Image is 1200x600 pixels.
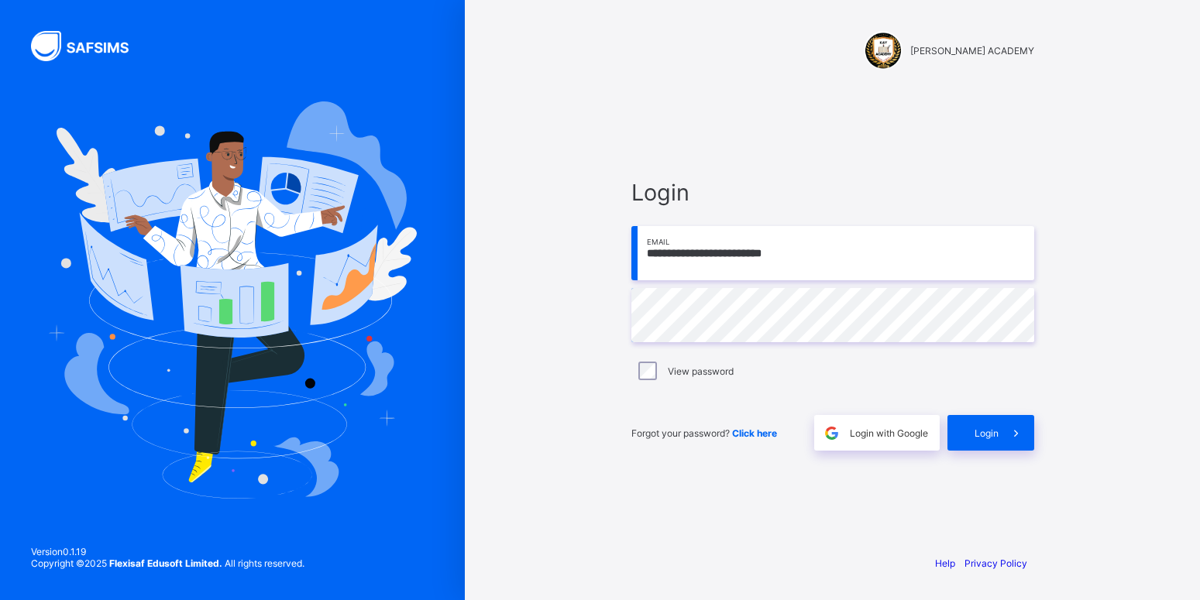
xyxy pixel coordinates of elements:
a: Privacy Policy [964,557,1027,569]
label: View password [668,365,734,377]
span: Version 0.1.19 [31,546,304,557]
a: Help [935,557,955,569]
span: Login with Google [850,427,928,439]
img: Hero Image [48,101,417,498]
span: Copyright © 2025 All rights reserved. [31,557,304,569]
span: Forgot your password? [631,427,777,439]
img: SAFSIMS Logo [31,31,147,61]
span: Login [631,179,1034,206]
strong: Flexisaf Edusoft Limited. [109,557,222,569]
img: google.396cfc9801f0270233282035f929180a.svg [823,424,841,442]
span: [PERSON_NAME] ACADEMY [910,45,1034,57]
span: Login [975,427,999,439]
a: Click here [732,427,777,439]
